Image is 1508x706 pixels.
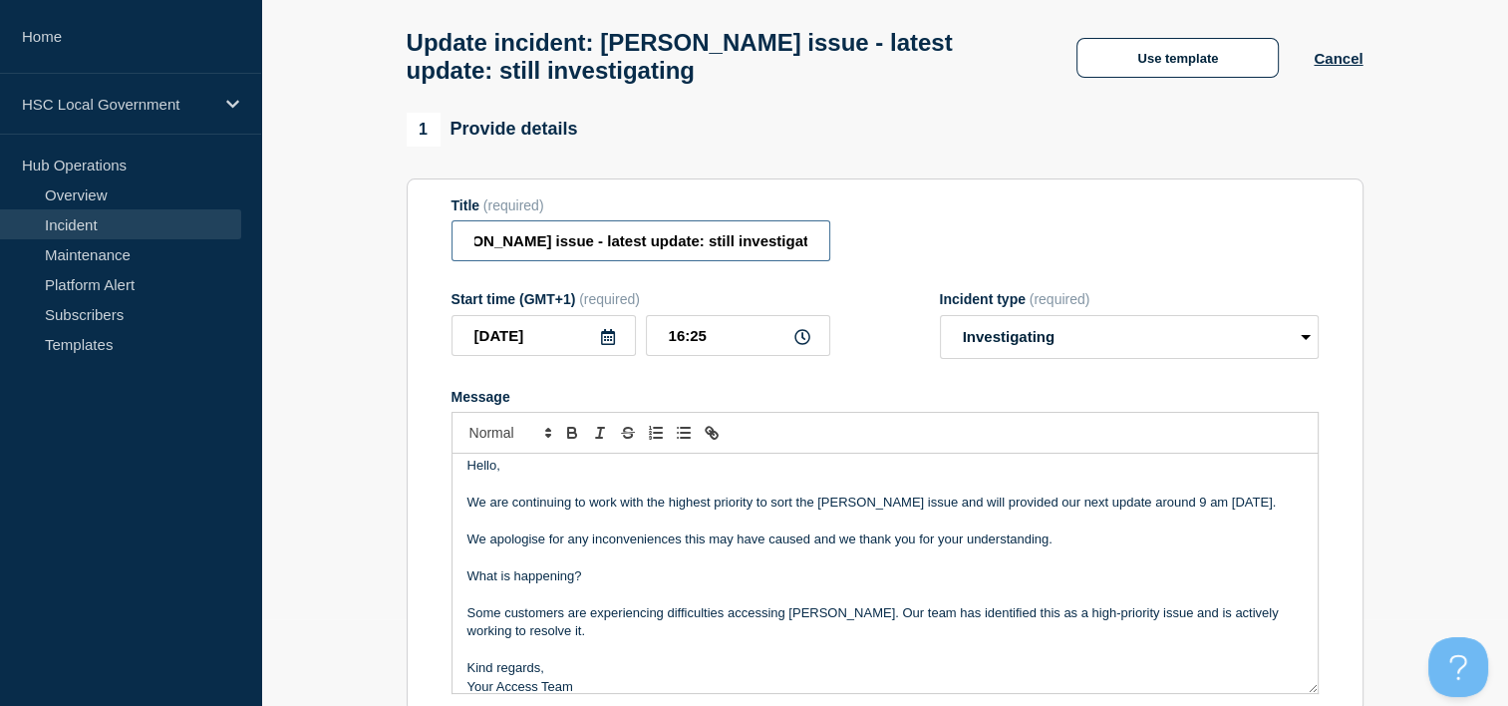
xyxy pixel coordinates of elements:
[579,291,640,307] span: (required)
[483,197,544,213] span: (required)
[940,315,1319,359] select: Incident type
[452,197,830,213] div: Title
[452,315,636,356] input: YYYY-MM-DD
[467,457,1303,475] p: Hello,
[452,389,1319,405] div: Message
[407,29,1043,85] h1: Update incident: [PERSON_NAME] issue - latest update: still investigating
[1314,50,1362,67] button: Cancel
[452,291,830,307] div: Start time (GMT+1)
[558,421,586,445] button: Toggle bold text
[1076,38,1279,78] button: Use template
[22,96,213,113] p: HSC Local Government
[586,421,614,445] button: Toggle italic text
[460,421,558,445] span: Font size
[940,291,1319,307] div: Incident type
[614,421,642,445] button: Toggle strikethrough text
[467,530,1303,548] p: We apologise for any inconveniences this may have caused and we thank you for your understanding.
[467,604,1303,641] p: Some customers are experiencing difficulties accessing [PERSON_NAME]. Our team has identified thi...
[452,454,1318,693] div: Message
[452,220,830,261] input: Title
[467,567,1303,585] p: What is happening?
[1030,291,1090,307] span: (required)
[642,421,670,445] button: Toggle ordered list
[467,494,1303,512] p: We are continuing to work with the highest priority to sort the [PERSON_NAME] issue and will prov...
[467,678,1303,696] p: Your Access Team
[407,113,441,147] span: 1
[1428,637,1488,697] iframe: Help Scout Beacon - Open
[646,315,830,356] input: HH:MM
[670,421,698,445] button: Toggle bulleted list
[407,113,578,147] div: Provide details
[698,421,726,445] button: Toggle link
[467,659,1303,677] p: Kind regards,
